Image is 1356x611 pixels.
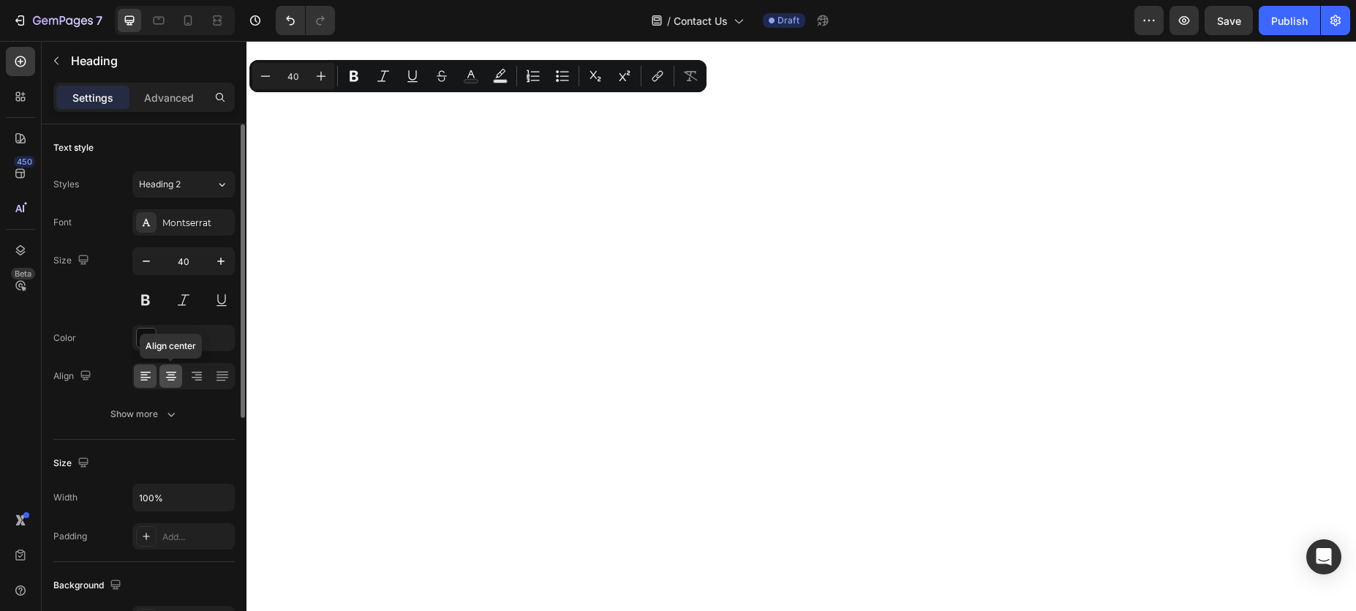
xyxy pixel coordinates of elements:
[14,156,35,168] div: 450
[777,14,799,27] span: Draft
[132,171,235,198] button: Heading 2
[53,331,76,345] div: Color
[53,530,87,543] div: Padding
[72,90,113,105] p: Settings
[667,13,671,29] span: /
[674,13,728,29] span: Contact Us
[1259,6,1320,35] button: Publish
[71,52,229,70] p: Heading
[53,178,79,191] div: Styles
[110,407,178,421] div: Show more
[6,6,109,35] button: 7
[53,454,92,473] div: Size
[1271,13,1308,29] div: Publish
[53,251,92,271] div: Size
[53,491,78,504] div: Width
[249,60,707,92] div: Editor contextual toolbar
[276,6,335,35] div: Undo/Redo
[1217,15,1241,27] span: Save
[11,268,35,280] div: Beta
[162,531,231,544] div: Add...
[144,90,194,105] p: Advanced
[133,484,234,511] input: Auto
[139,178,181,191] span: Heading 2
[53,401,235,427] button: Show more
[162,217,231,230] div: Montserrat
[162,332,231,345] div: 121212
[53,141,94,154] div: Text style
[246,41,1356,611] iframe: To enrich screen reader interactions, please activate Accessibility in Grammarly extension settings
[53,367,94,386] div: Align
[1306,539,1341,574] div: Open Intercom Messenger
[53,216,72,229] div: Font
[1205,6,1253,35] button: Save
[96,12,102,29] p: 7
[53,576,124,596] div: Background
